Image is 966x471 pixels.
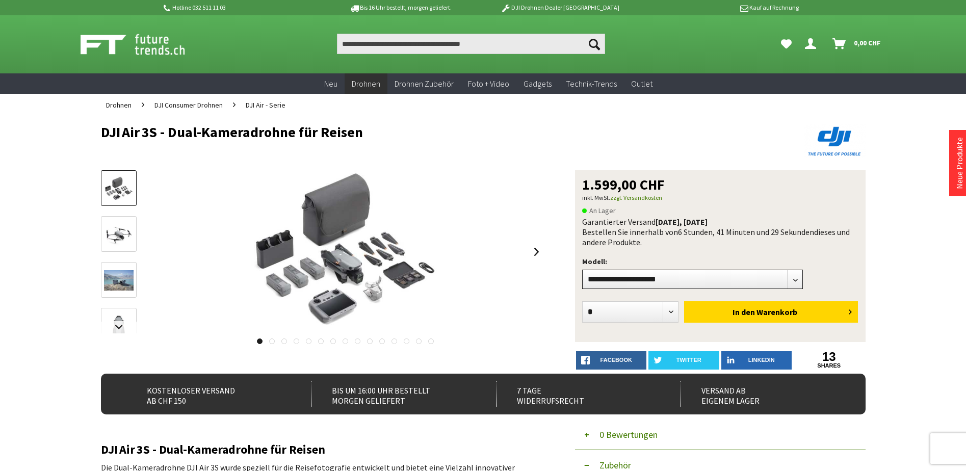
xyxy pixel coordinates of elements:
[733,307,755,317] span: In den
[241,94,291,116] a: DJI Air - Serie
[582,217,858,247] div: Garantierter Versand Bestellen Sie innerhalb von dieses und andere Produkte.
[101,124,713,140] h1: DJI Air 3S - Dual-Kameradrohne für Reisen
[582,177,665,192] span: 1.599,00 CHF
[794,351,865,362] a: 13
[576,351,647,370] a: facebook
[584,34,605,54] button: Suchen
[640,2,799,14] p: Kauf auf Rechnung
[154,100,223,110] span: DJI Consumer Drohnen
[321,2,480,14] p: Bis 16 Uhr bestellt, morgen geliefert.
[496,381,659,407] div: 7 Tage Widerrufsrecht
[776,34,797,54] a: Meine Favoriten
[601,357,632,363] span: facebook
[516,73,559,94] a: Gadgets
[748,357,775,363] span: LinkedIn
[104,176,134,201] img: Vorschau: DJI Air 3S - Dual-Kameradrohne für Reisen
[794,362,865,369] a: shares
[624,73,660,94] a: Outlet
[337,34,605,54] input: Produkt, Marke, Kategorie, EAN, Artikelnummer…
[656,217,708,227] b: [DATE], [DATE]
[756,307,797,317] span: Warenkorb
[684,301,858,323] button: In den Warenkorb
[582,192,858,204] p: inkl. MwSt.
[106,100,132,110] span: Drohnen
[101,94,137,116] a: Drohnen
[246,100,285,110] span: DJI Air - Serie
[610,194,662,201] a: zzgl. Versandkosten
[676,357,701,363] span: twitter
[317,73,345,94] a: Neu
[468,78,509,89] span: Foto + Video
[854,35,881,51] span: 0,00 CHF
[162,2,321,14] p: Hotline 032 511 11 03
[352,78,380,89] span: Drohnen
[461,73,516,94] a: Foto + Video
[678,227,814,237] span: 6 Stunden, 41 Minuten und 29 Sekunden
[81,32,207,57] img: Shop Futuretrends - zur Startseite wechseln
[311,381,474,407] div: Bis um 16:00 Uhr bestellt Morgen geliefert
[648,351,719,370] a: twitter
[126,381,289,407] div: Kostenloser Versand ab CHF 150
[828,34,886,54] a: Warenkorb
[582,204,616,217] span: An Lager
[249,170,442,333] img: DJI Air 3S - Dual-Kameradrohne für Reisen
[582,255,858,268] p: Modell:
[395,78,454,89] span: Drohnen Zubehör
[804,124,866,158] img: DJI
[631,78,652,89] span: Outlet
[566,78,617,89] span: Technik-Trends
[480,2,639,14] p: DJI Drohnen Dealer [GEOGRAPHIC_DATA]
[801,34,824,54] a: Dein Konto
[559,73,624,94] a: Technik-Trends
[721,351,792,370] a: LinkedIn
[954,137,964,189] a: Neue Produkte
[345,73,387,94] a: Drohnen
[575,420,866,450] button: 0 Bewertungen
[524,78,552,89] span: Gadgets
[324,78,337,89] span: Neu
[101,443,544,456] h2: DJI Air 3S - Dual-Kameradrohne für Reisen
[149,94,228,116] a: DJI Consumer Drohnen
[681,381,843,407] div: Versand ab eigenem Lager
[387,73,461,94] a: Drohnen Zubehör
